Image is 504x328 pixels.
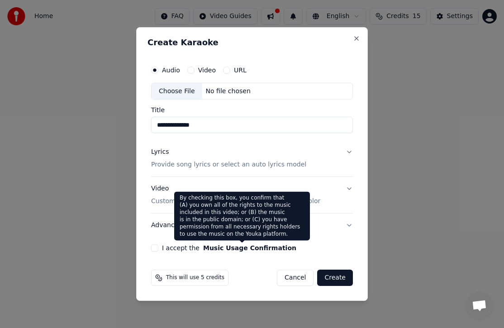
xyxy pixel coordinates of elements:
[166,274,224,281] span: This will use 5 credits
[151,197,320,206] p: Customize Karaoke Video: Use Image, Video, or Color
[198,67,216,73] label: Video
[152,83,202,100] div: Choose File
[203,245,296,251] button: I accept the
[277,270,314,286] button: Cancel
[151,161,306,170] p: Provide song lyrics or select an auto lyrics model
[151,177,353,214] button: VideoCustomize Karaoke Video: Use Image, Video, or Color
[317,270,353,286] button: Create
[151,141,353,177] button: LyricsProvide song lyrics or select an auto lyrics model
[151,214,353,237] button: Advanced
[202,87,254,96] div: No file chosen
[162,245,296,251] label: I accept the
[151,148,169,157] div: Lyrics
[234,67,247,73] label: URL
[174,192,310,241] div: By checking this box, you confirm that (A) you own all of the rights to the music included in thi...
[147,38,357,47] h2: Create Karaoke
[162,67,180,73] label: Audio
[151,107,353,114] label: Title
[151,185,320,206] div: Video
